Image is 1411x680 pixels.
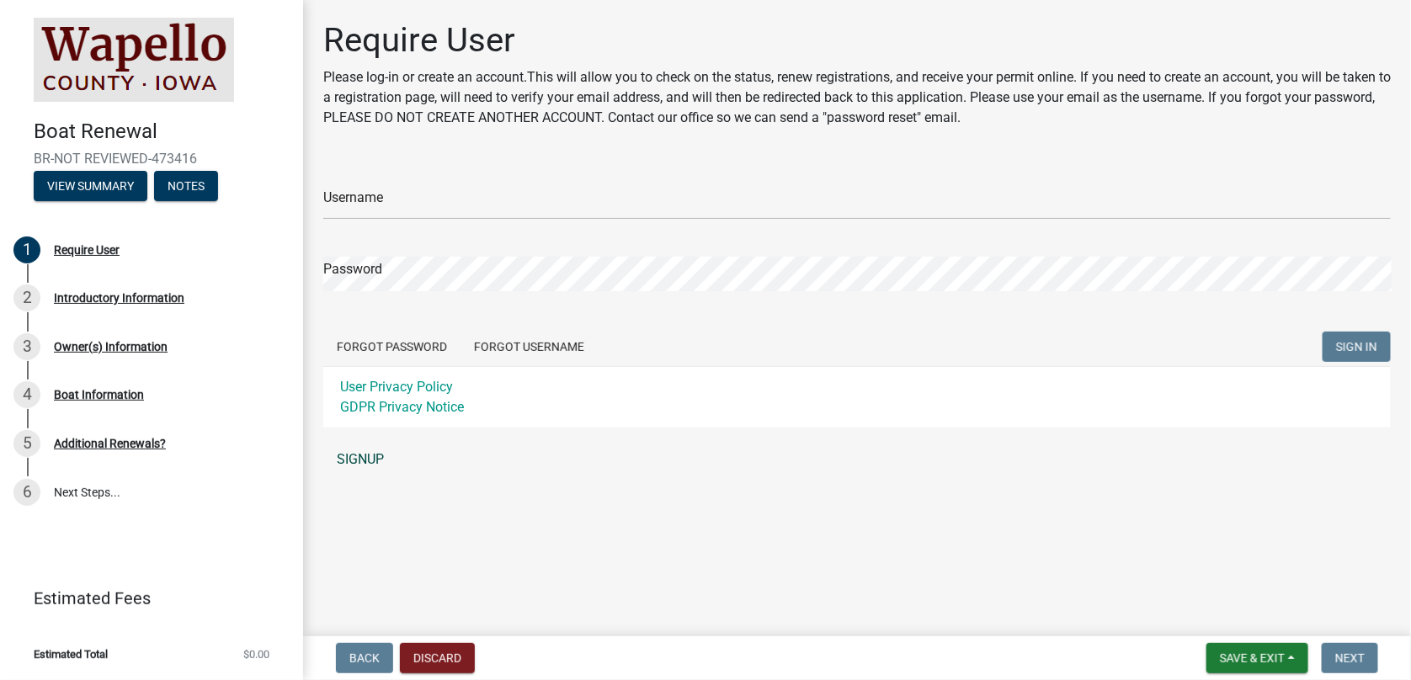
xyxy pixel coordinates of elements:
[1322,643,1378,673] button: Next
[154,180,218,194] wm-modal-confirm: Notes
[243,649,269,660] span: $0.00
[54,292,184,304] div: Introductory Information
[1335,651,1365,665] span: Next
[323,332,461,362] button: Forgot Password
[54,438,166,449] div: Additional Renewals?
[13,284,40,311] div: 2
[54,244,120,256] div: Require User
[54,389,144,401] div: Boat Information
[54,341,168,353] div: Owner(s) Information
[13,582,276,615] a: Estimated Fees
[13,236,40,263] div: 1
[13,381,40,408] div: 4
[323,67,1391,128] p: Please log-in or create an account.This will allow you to check on the status, renew registration...
[13,333,40,360] div: 3
[349,651,380,665] span: Back
[323,443,1391,476] a: SIGNUP
[1323,332,1391,362] button: SIGN IN
[34,649,108,660] span: Estimated Total
[1336,339,1377,353] span: SIGN IN
[34,171,147,201] button: View Summary
[400,643,475,673] button: Discard
[13,479,40,506] div: 6
[461,332,598,362] button: Forgot Username
[340,399,464,415] a: GDPR Privacy Notice
[34,180,147,194] wm-modal-confirm: Summary
[34,120,290,144] h4: Boat Renewal
[336,643,393,673] button: Back
[13,430,40,457] div: 5
[323,20,1391,61] h1: Require User
[1220,651,1285,665] span: Save & Exit
[34,151,269,167] span: BR-NOT REVIEWED-473416
[34,18,234,102] img: Wapello County, Iowa
[1206,643,1308,673] button: Save & Exit
[340,379,453,395] a: User Privacy Policy
[154,171,218,201] button: Notes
